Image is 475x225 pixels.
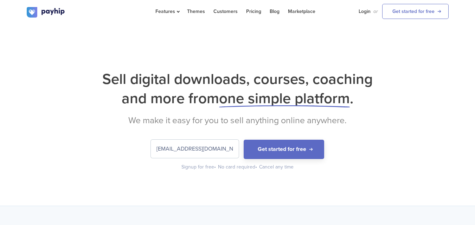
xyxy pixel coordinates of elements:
[244,140,324,159] button: Get started for free
[259,164,294,171] div: Cancel any time
[255,164,257,170] span: •
[219,90,350,107] span: one simple platform
[151,140,239,158] input: Enter your email address
[181,164,217,171] div: Signup for free
[27,70,449,108] h1: Sell digital downloads, courses, coaching and more from
[214,164,216,170] span: •
[27,7,65,18] img: logo.svg
[155,8,179,14] span: Features
[382,4,449,19] a: Get started for free
[27,115,449,126] h2: We make it easy for you to sell anything online anywhere.
[350,90,353,107] span: .
[218,164,258,171] div: No card required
